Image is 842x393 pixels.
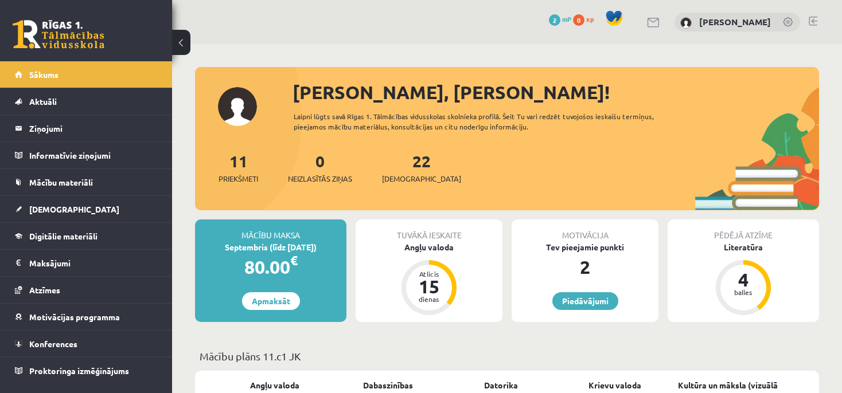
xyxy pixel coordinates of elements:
a: [DEMOGRAPHIC_DATA] [15,196,158,222]
a: Ziņojumi [15,115,158,142]
a: Mācību materiāli [15,169,158,195]
span: xp [586,14,594,23]
a: Krievu valoda [588,379,641,391]
a: Literatūra 4 balles [668,241,819,317]
span: Neizlasītās ziņas [288,173,352,184]
span: mP [562,14,571,23]
span: € [290,252,298,269]
a: 0 xp [573,14,599,23]
span: Konferences [29,339,77,349]
a: Angļu valoda [250,379,299,391]
div: 4 [726,270,761,289]
a: Proktoringa izmēģinājums [15,357,158,384]
div: Tuvākā ieskaite [356,219,502,241]
div: Septembris (līdz [DATE]) [195,241,346,253]
a: Dabaszinības [363,379,413,391]
div: Tev pieejamie punkti [512,241,658,253]
div: Pēdējā atzīme [668,219,819,241]
a: Rīgas 1. Tālmācības vidusskola [13,20,104,49]
div: dienas [412,296,446,302]
a: Sākums [15,61,158,88]
span: Atzīmes [29,285,60,295]
div: Motivācija [512,219,658,241]
img: Fjodors Andrejevs [680,17,692,29]
a: Konferences [15,331,158,357]
span: 2 [549,14,560,26]
span: Mācību materiāli [29,177,93,187]
a: Atzīmes [15,277,158,303]
legend: Maksājumi [29,250,158,276]
div: Angļu valoda [356,241,502,253]
div: Mācību maksa [195,219,346,241]
legend: Informatīvie ziņojumi [29,142,158,168]
span: Motivācijas programma [29,312,120,322]
span: [DEMOGRAPHIC_DATA] [382,173,461,184]
legend: Ziņojumi [29,115,158,142]
span: [DEMOGRAPHIC_DATA] [29,204,119,214]
a: Maksājumi [15,250,158,276]
a: Angļu valoda Atlicis 15 dienas [356,241,502,317]
div: balles [726,289,761,296]
span: Aktuāli [29,96,57,107]
a: 22[DEMOGRAPHIC_DATA] [382,151,461,184]
a: [PERSON_NAME] [699,16,771,27]
span: 0 [573,14,584,26]
a: Digitālie materiāli [15,223,158,249]
div: 15 [412,277,446,296]
div: 2 [512,253,658,281]
div: Laipni lūgts savā Rīgas 1. Tālmācības vidusskolas skolnieka profilā. Šeit Tu vari redzēt tuvojošo... [294,111,668,132]
a: Apmaksāt [242,292,300,310]
a: 0Neizlasītās ziņas [288,151,352,184]
span: Proktoringa izmēģinājums [29,366,129,376]
span: Priekšmeti [219,173,258,184]
div: Atlicis [412,270,446,277]
div: [PERSON_NAME], [PERSON_NAME]! [293,78,819,106]
span: Digitālie materiāli [29,231,98,241]
span: Sākums [29,69,59,80]
a: Datorika [484,379,518,391]
a: Informatīvie ziņojumi [15,142,158,168]
a: Motivācijas programma [15,304,158,330]
a: Piedāvājumi [552,292,618,310]
div: Literatūra [668,241,819,253]
a: 2 mP [549,14,571,23]
a: 11Priekšmeti [219,151,258,184]
div: 80.00 [195,253,346,281]
a: Aktuāli [15,88,158,115]
p: Mācību plāns 11.c1 JK [200,348,814,364]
